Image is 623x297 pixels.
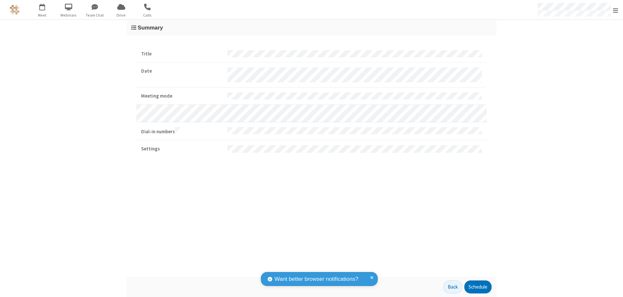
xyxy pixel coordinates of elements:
span: Webinars [56,12,81,18]
button: Back [444,280,462,293]
span: Summary [138,24,163,31]
strong: Date [141,67,223,75]
button: Schedule [464,280,492,293]
strong: Settings [141,145,223,153]
span: Drive [109,12,133,18]
strong: Meeting mode [141,92,223,100]
span: Want better browser notifications? [275,275,358,283]
img: QA Selenium DO NOT DELETE OR CHANGE [10,5,19,15]
strong: Title [141,50,223,58]
iframe: Chat [607,280,618,292]
span: Team Chat [83,12,107,18]
span: Meet [30,12,55,18]
strong: Dial-in numbers [141,127,223,136]
span: Calls [135,12,160,18]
